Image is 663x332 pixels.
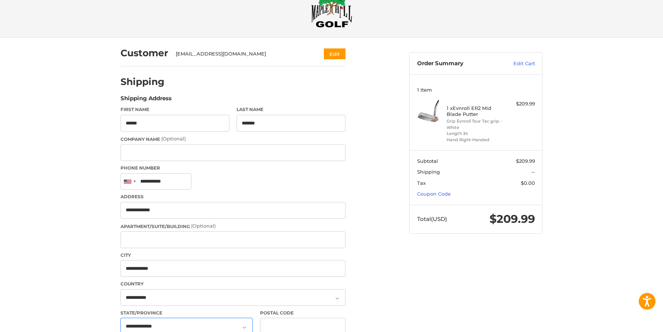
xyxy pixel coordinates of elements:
[260,310,346,316] label: Postal Code
[121,165,345,171] label: Phone Number
[417,87,535,93] h3: 1 Item
[121,135,345,143] label: Company Name
[417,191,451,197] a: Coupon Code
[417,158,438,164] span: Subtotal
[447,105,504,117] h4: 1 x Evnroll ER2 Mid Blade Putter
[237,106,345,113] label: Last Name
[521,180,535,186] span: $0.00
[121,47,168,59] h2: Customer
[121,174,138,190] div: United States: +1
[516,158,535,164] span: $209.99
[176,50,310,58] div: [EMAIL_ADDRESS][DOMAIN_NAME]
[417,215,447,222] span: Total (USD)
[121,281,345,287] label: Country
[506,100,535,108] div: $209.99
[490,212,535,226] span: $209.99
[121,106,229,113] label: First Name
[121,193,345,200] label: Address
[191,223,216,229] small: (Optional)
[531,169,535,175] span: --
[121,310,253,316] label: State/Province
[497,60,535,67] a: Edit Cart
[121,252,345,259] label: City
[121,76,165,88] h2: Shipping
[121,222,345,230] label: Apartment/Suite/Building
[417,169,440,175] span: Shipping
[417,180,426,186] span: Tax
[447,137,504,143] li: Hand Right-Handed
[121,94,172,106] legend: Shipping Address
[417,60,497,67] h3: Order Summary
[447,130,504,137] li: Length 34
[324,48,345,59] button: Edit
[161,136,186,142] small: (Optional)
[447,118,504,130] li: Grip Evnroll Tour Tac grip - White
